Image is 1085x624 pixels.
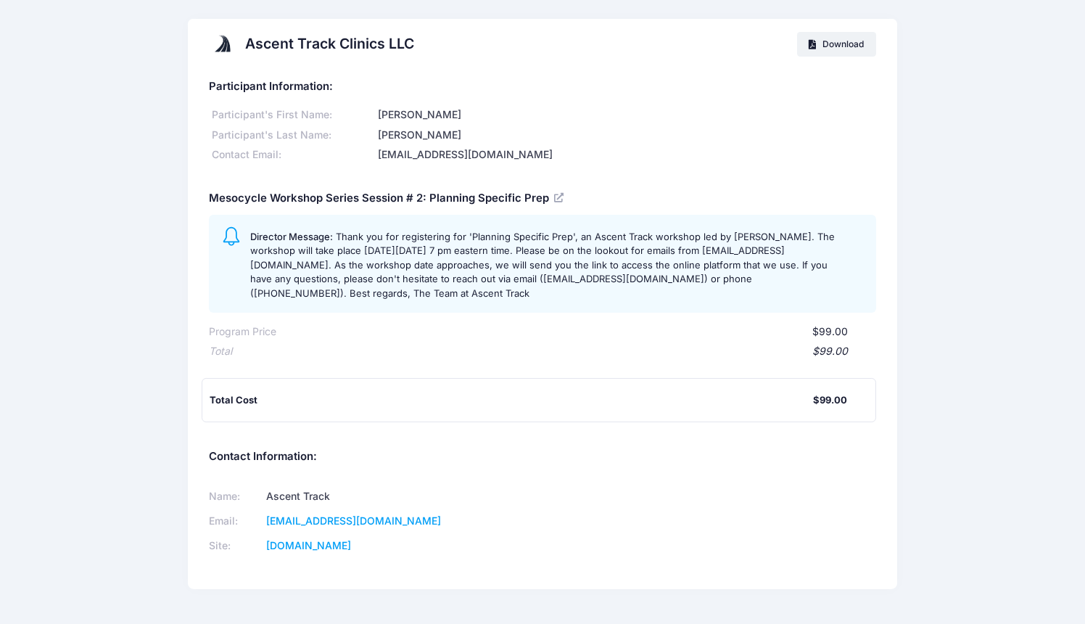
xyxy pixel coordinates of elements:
div: Contact Email: [209,147,376,163]
td: Ascent Track [262,485,524,509]
td: Email: [209,509,261,534]
div: $99.00 [813,393,847,408]
h5: Participant Information: [209,81,875,94]
div: [PERSON_NAME] [376,107,875,123]
a: [DOMAIN_NAME] [266,539,351,551]
h5: Contact Information: [209,451,875,464]
div: Participant's Last Name: [209,128,376,143]
h2: Ascent Track Clinics LLC [245,36,414,52]
div: $99.00 [232,344,847,359]
span: $99.00 [812,325,848,337]
div: [EMAIL_ADDRESS][DOMAIN_NAME] [376,147,875,163]
span: Thank you for registering for 'Planning Specific Prep', an Ascent Track workshop led by [PERSON_N... [250,231,835,299]
div: [PERSON_NAME] [376,128,875,143]
a: View Registration Details [554,191,566,204]
div: Total Cost [210,393,812,408]
div: Program Price [209,324,276,340]
span: Download [822,38,864,49]
div: Participant's First Name: [209,107,376,123]
h5: Mesocycle Workshop Series Session # 2: Planning Specific Prep [209,192,566,205]
div: Total [209,344,232,359]
td: Site: [209,534,261,559]
a: Download [797,32,876,57]
a: [EMAIL_ADDRESS][DOMAIN_NAME] [266,514,441,527]
span: Director Message: [250,231,333,242]
td: Name: [209,485,261,509]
